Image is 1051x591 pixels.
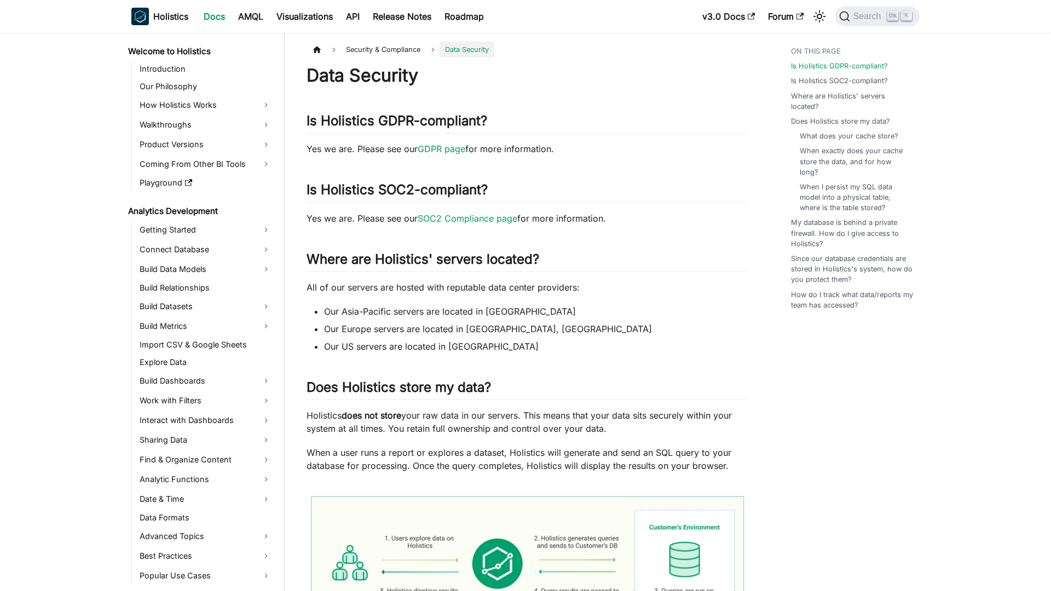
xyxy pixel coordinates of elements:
[307,113,747,134] h2: Is Holistics GDPR-compliant?
[761,8,810,25] a: Forum
[791,289,913,310] a: How do I track what data/reports my team has accessed?
[136,355,275,370] a: Explore Data
[340,42,426,57] span: Security & Compliance
[440,42,494,57] span: Data Security
[307,65,747,86] h1: Data Security
[342,410,378,421] strong: does not
[136,471,275,488] a: Analytic Functions
[339,8,366,25] a: API
[307,281,747,294] p: All of our servers are hosted with reputable data center providers:
[307,251,747,272] h2: Where are Holistics' servers located?
[791,116,890,126] a: Does Holistics store my data?
[901,11,912,21] kbd: K
[136,372,275,390] a: Build Dashboards
[307,42,747,57] nav: Breadcrumbs
[791,91,913,112] a: Where are Holistics' servers located?
[136,79,275,94] a: Our Philosophy
[418,143,465,154] a: GDPR page
[131,8,149,25] img: Holistics
[131,8,188,25] a: HolisticsHolistics
[366,8,438,25] a: Release Notes
[120,33,285,591] nav: Docs sidebar
[307,142,747,155] p: Yes we are. Please see our for more information.
[835,7,920,26] button: Search (Ctrl+K)
[324,322,747,335] li: Our Europe servers are located in [GEOGRAPHIC_DATA], [GEOGRAPHIC_DATA]
[136,567,275,584] a: Popular Use Cases
[153,10,188,23] b: Holistics
[136,136,275,153] a: Product Versions
[197,8,232,25] a: Docs
[791,76,888,86] a: Is Holistics SOC2-compliant?
[791,217,913,249] a: My database is behind a private firewall. How do I give access to Holistics?
[136,337,275,352] a: Import CSV & Google Sheets
[136,392,275,409] a: Work with Filters
[811,8,828,25] button: Switch between dark and light mode (currently light mode)
[800,131,898,141] a: What does your cache store?
[800,146,909,177] a: When exactly does your cache store the data, and for how long?
[136,221,275,239] a: Getting Started
[438,8,490,25] a: Roadmap
[850,11,888,21] span: Search
[136,155,275,173] a: Coming From Other BI Tools
[136,528,275,545] a: Advanced Topics
[307,446,747,472] p: When a user runs a report or explores a dataset, Holistics will generate and send an SQL query to...
[136,280,275,296] a: Build Relationships
[136,451,275,468] a: Find & Organize Content
[696,8,761,25] a: v3.0 Docs
[136,241,275,258] a: Connect Database
[136,510,275,525] a: Data Formats
[324,305,747,318] li: Our Asia-Pacific servers are located in [GEOGRAPHIC_DATA]
[324,340,747,353] li: Our US servers are located in [GEOGRAPHIC_DATA]
[418,213,517,224] a: SOC2 Compliance page
[125,204,275,219] a: Analytics Development
[791,253,913,285] a: Since our database credentials are stored in Holistics's system, how do you protect them?
[136,298,275,315] a: Build Datasets
[136,490,275,508] a: Date & Time
[136,116,275,134] a: Walkthroughs
[307,379,747,400] h2: Does Holistics store my data?
[270,8,339,25] a: Visualizations
[136,260,275,278] a: Build Data Models
[380,410,401,421] strong: store
[307,42,327,57] a: Home page
[136,61,275,77] a: Introduction
[232,8,270,25] a: AMQL
[125,44,275,59] a: Welcome to Holistics
[136,412,275,429] a: Interact with Dashboards
[136,175,275,190] a: Playground
[307,409,747,435] p: Holistics your raw data in our servers. This means that your data sits securely within your syste...
[136,317,275,335] a: Build Metrics
[307,182,747,202] h2: Is Holistics SOC2-compliant?
[136,431,275,449] a: Sharing Data
[136,547,275,565] a: Best Practices
[800,182,909,213] a: When I persist my SQL data model into a physical table, where is the table stored?
[307,212,747,225] p: Yes we are. Please see our for more information.
[791,61,888,71] a: Is Holistics GDPR-compliant?
[136,96,275,114] a: How Holistics Works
